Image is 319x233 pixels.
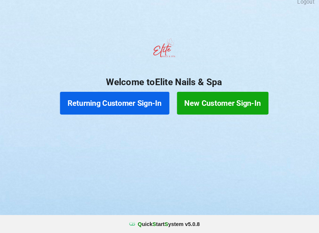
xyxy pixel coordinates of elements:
[145,40,174,70] img: EliteNailsSpa-Logo1.png
[134,221,138,227] span: Q
[160,221,163,227] span: S
[148,221,152,227] span: S
[125,220,132,228] img: favicon.ico
[172,95,261,118] button: New Customer Sign-In
[58,95,165,118] button: Returning Customer Sign-In
[134,220,194,228] b: uick tart ystem v 5.0.8
[289,6,306,11] div: Logout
